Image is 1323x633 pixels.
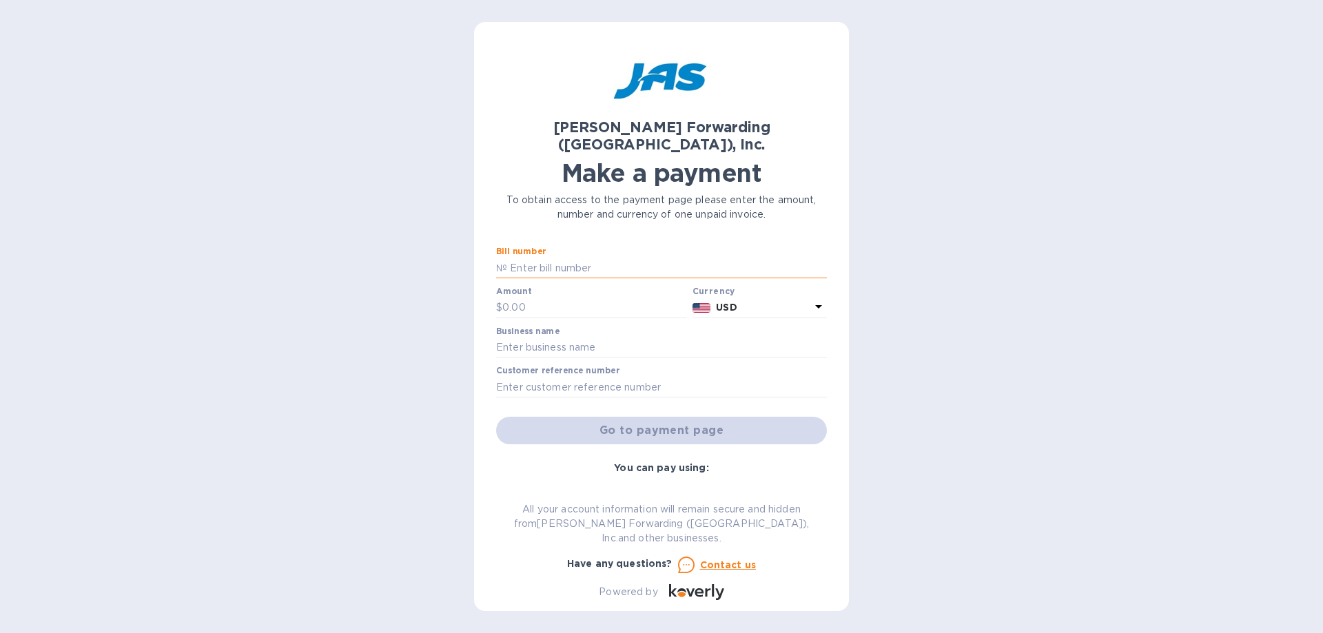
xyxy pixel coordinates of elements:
p: $ [496,300,502,315]
b: You can pay using: [614,462,708,473]
input: 0.00 [502,298,687,318]
input: Enter business name [496,338,827,358]
img: USD [693,303,711,313]
u: Contact us [700,559,757,570]
input: Enter customer reference number [496,377,827,397]
label: Customer reference number [496,367,619,375]
label: Bill number [496,248,546,256]
p: To obtain access to the payment page please enter the amount, number and currency of one unpaid i... [496,193,827,222]
p: № [496,261,507,276]
p: Powered by [599,585,657,599]
b: [PERSON_NAME] Forwarding ([GEOGRAPHIC_DATA]), Inc. [553,118,770,153]
input: Enter bill number [507,258,827,278]
b: USD [716,302,737,313]
h1: Make a payment [496,158,827,187]
label: Business name [496,327,560,335]
b: Currency [693,286,735,296]
p: All your account information will remain secure and hidden from [PERSON_NAME] Forwarding ([GEOGRA... [496,502,827,546]
b: Have any questions? [567,558,673,569]
label: Amount [496,287,531,295]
